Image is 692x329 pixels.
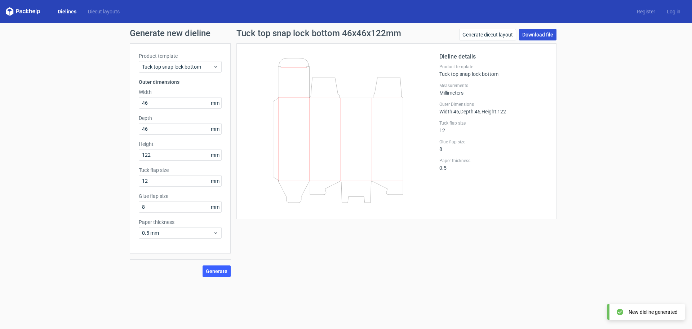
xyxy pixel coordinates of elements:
label: Height [139,140,222,148]
label: Product template [439,64,547,70]
label: Paper thickness [439,158,547,164]
a: Generate diecut layout [459,29,516,40]
span: Generate [206,269,227,274]
span: mm [209,98,221,108]
label: Tuck flap size [139,166,222,174]
label: Width [139,88,222,96]
span: Tuck top snap lock bottom [142,63,213,70]
div: New dieline generated [629,308,678,316]
label: Tuck flap size [439,120,547,126]
a: Register [631,8,661,15]
label: Depth [139,114,222,122]
div: Millimeters [439,83,547,96]
a: Diecut layouts [82,8,125,15]
span: , Height : 122 [480,109,506,114]
h2: Dieline details [439,52,547,61]
span: mm [209,150,221,160]
a: Dielines [52,8,82,15]
label: Glue flap size [139,192,222,200]
h3: Outer dimensions [139,78,222,86]
label: Paper thickness [139,218,222,226]
label: Glue flap size [439,139,547,145]
span: Width : 46 [439,109,459,114]
h1: Generate new dieline [130,29,562,38]
div: 8 [439,139,547,152]
div: 12 [439,120,547,133]
h1: Tuck top snap lock bottom 46x46x122mm [236,29,401,38]
button: Generate [203,265,231,277]
span: mm [209,124,221,134]
label: Measurements [439,83,547,88]
div: 0.5 [439,158,547,171]
a: Log in [661,8,686,15]
a: Download file [519,29,556,40]
div: Tuck top snap lock bottom [439,64,547,77]
label: Outer Dimensions [439,101,547,107]
span: mm [209,202,221,212]
span: , Depth : 46 [459,109,480,114]
label: Product template [139,52,222,60]
span: mm [209,176,221,186]
span: 0.5 mm [142,229,213,237]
